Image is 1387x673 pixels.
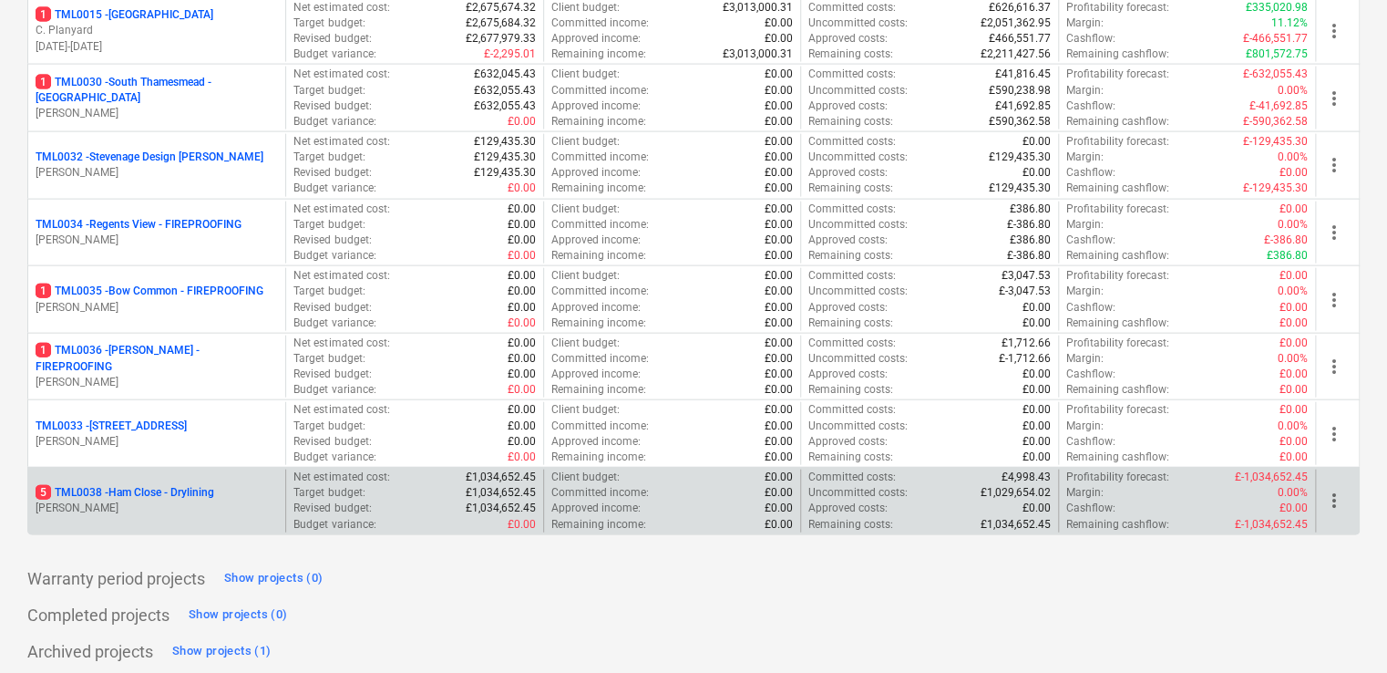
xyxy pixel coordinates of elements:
p: Client budget : [551,402,620,418]
p: £1,034,652.45 [466,470,536,485]
p: Margin : [1066,83,1104,98]
p: Net estimated cost : [293,470,389,485]
p: Margin : [1066,485,1104,501]
p: TML0036 - [PERSON_NAME] - FIREPROOFING [36,343,278,374]
span: more_vert [1323,222,1345,243]
p: £0.00 [508,367,536,382]
span: more_vert [1323,423,1345,445]
p: Committed income : [551,217,649,233]
p: £-386.80 [1007,248,1051,264]
p: Approved costs : [808,98,888,114]
p: £0.00 [1279,300,1308,316]
p: Committed income : [551,16,649,31]
p: Budget variance : [293,450,375,465]
p: TML0034 - Regents View - FIREPROOFING [36,217,241,233]
p: £0.00 [1279,402,1308,418]
p: Remaining income : [551,248,646,264]
p: Margin : [1066,284,1104,299]
p: Remaining costs : [808,316,893,331]
p: Target budget : [293,284,365,299]
div: TML0033 -[STREET_ADDRESS][PERSON_NAME] [36,419,278,450]
p: Net estimated cost : [293,268,389,284]
p: £0.00 [765,16,793,31]
p: Approved income : [551,233,641,248]
p: Committed income : [551,150,649,165]
p: Client budget : [551,336,620,351]
p: TML0030 - South Thamesmead - [GEOGRAPHIC_DATA] [36,75,278,106]
p: £0.00 [765,419,793,434]
p: Uncommitted costs : [808,83,908,98]
p: £129,435.30 [474,150,536,165]
p: Client budget : [551,470,620,485]
p: Uncommitted costs : [808,217,908,233]
p: Approved income : [551,98,641,114]
p: £386.80 [1010,202,1051,217]
div: 1TML0035 -Bow Common - FIREPROOFING[PERSON_NAME] [36,284,278,315]
p: Remaining costs : [808,450,893,465]
p: Approved costs : [808,300,888,316]
p: Remaining cashflow : [1066,450,1169,465]
p: £0.00 [1279,367,1308,382]
p: £0.00 [1279,165,1308,181]
p: £0.00 [1279,501,1308,516]
p: Target budget : [293,217,365,233]
p: Remaining costs : [808,181,893,196]
p: Revised budget : [293,434,371,450]
div: TML0032 -Stevenage Design [PERSON_NAME][PERSON_NAME] [36,150,278,181]
p: Net estimated cost : [293,402,389,418]
button: Show projects (0) [220,564,327,594]
p: £0.00 [1022,419,1051,434]
p: £0.00 [765,134,793,150]
p: Remaining income : [551,517,646,533]
p: £-386.80 [1007,217,1051,233]
p: £0.00 [765,284,793,299]
span: 1 [36,343,51,357]
p: Budget variance : [293,382,375,398]
p: £-466,551.77 [1243,31,1308,47]
p: Remaining costs : [808,47,893,62]
p: £0.00 [508,316,536,331]
p: [DATE] - [DATE] [36,39,278,55]
p: Cashflow : [1066,501,1115,516]
p: Cashflow : [1066,300,1115,316]
p: £-590,362.58 [1243,114,1308,129]
p: £129,435.30 [989,150,1051,165]
p: [PERSON_NAME] [36,300,278,316]
p: Target budget : [293,150,365,165]
p: Remaining cashflow : [1066,47,1169,62]
p: Profitability forecast : [1066,470,1169,485]
p: Completed projects [27,605,170,626]
p: £0.00 [765,165,793,181]
p: £0.00 [508,300,536,316]
p: £0.00 [1279,268,1308,284]
p: £0.00 [1279,382,1308,398]
p: Net estimated cost : [293,134,389,150]
p: Cashflow : [1066,233,1115,248]
p: [PERSON_NAME] [36,375,278,390]
p: Budget variance : [293,114,375,129]
div: 1TML0036 -[PERSON_NAME] - FIREPROOFING[PERSON_NAME] [36,343,278,389]
p: 0.00% [1278,485,1308,501]
p: Approved income : [551,367,641,382]
p: £0.00 [765,367,793,382]
p: £1,034,652.45 [466,501,536,516]
p: Net estimated cost : [293,336,389,351]
p: £2,051,362.95 [981,16,1051,31]
p: £0.00 [765,217,793,233]
p: Remaining cashflow : [1066,382,1169,398]
p: £0.00 [765,351,793,367]
p: £0.00 [1022,367,1051,382]
p: Remaining income : [551,450,646,465]
p: £2,677,979.33 [466,31,536,47]
p: Remaining income : [551,382,646,398]
p: Net estimated cost : [293,202,389,217]
p: Client budget : [551,202,620,217]
p: £1,034,652.45 [981,517,1051,533]
p: £0.00 [765,83,793,98]
p: £2,211,427.56 [981,47,1051,62]
p: Budget variance : [293,316,375,331]
p: £41,816.45 [995,67,1051,82]
p: Remaining costs : [808,248,893,264]
p: Revised budget : [293,98,371,114]
span: 5 [36,485,51,500]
